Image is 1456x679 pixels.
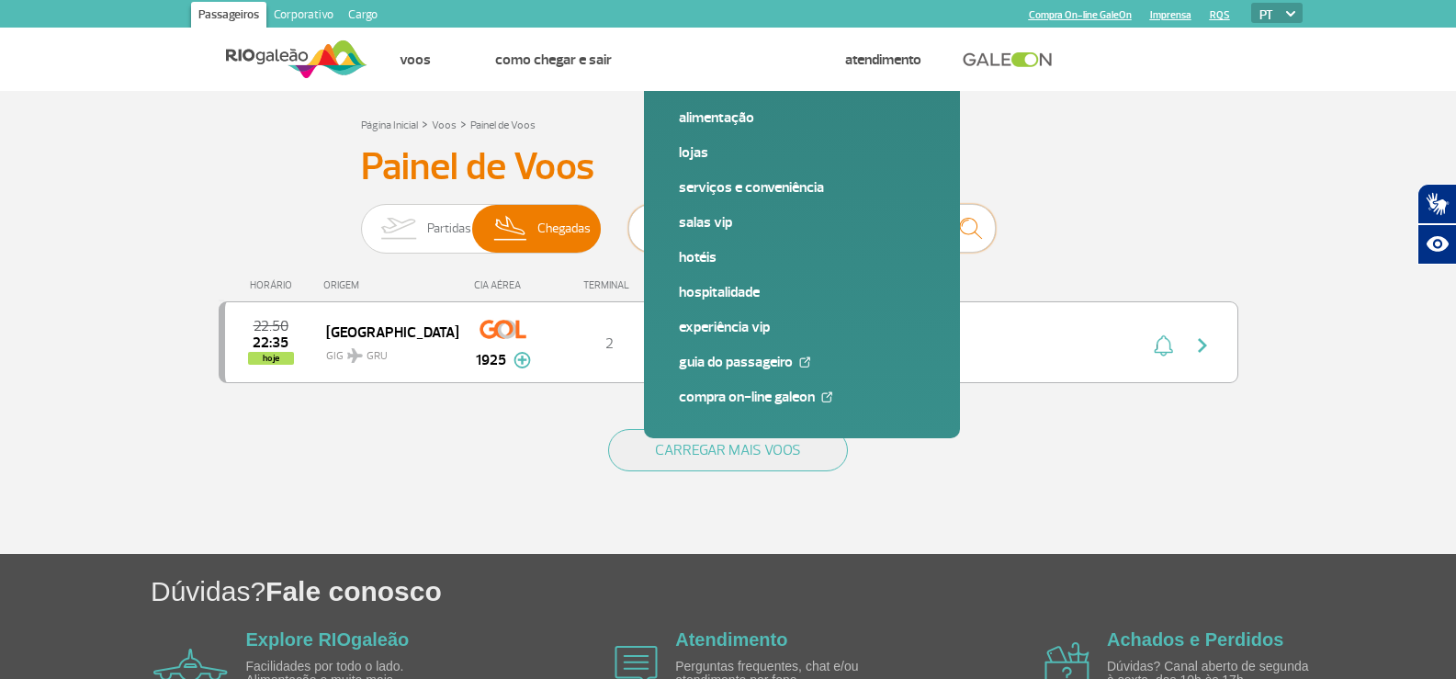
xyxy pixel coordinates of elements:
[484,205,538,253] img: slider-desembarque
[1150,9,1191,21] a: Imprensa
[457,279,549,291] div: CIA AÉREA
[224,279,324,291] div: HORÁRIO
[191,2,266,31] a: Passageiros
[246,629,410,650] a: Explore RIOgaleão
[347,348,363,363] img: destiny_airplane.svg
[400,51,431,69] a: Voos
[476,349,506,371] span: 1925
[679,247,925,267] a: Hotéis
[628,204,996,253] input: Voo, cidade ou cia aérea
[361,119,418,132] a: Página Inicial
[821,391,832,402] img: External Link Icon
[1191,334,1213,356] img: seta-direita-painel-voo.svg
[460,113,467,134] a: >
[537,205,591,253] span: Chegadas
[254,320,288,333] span: 2025-08-24 22:50:00
[679,142,925,163] a: Lojas
[265,576,442,606] span: Fale conosco
[679,108,925,128] a: Alimentação
[326,320,444,344] span: [GEOGRAPHIC_DATA]
[323,279,457,291] div: ORIGEM
[470,119,536,132] a: Painel de Voos
[676,51,781,69] a: Explore RIOgaleão
[422,113,428,134] a: >
[1417,184,1456,265] div: Plugin de acessibilidade da Hand Talk.
[799,356,810,368] img: External Link Icon
[1417,224,1456,265] button: Abrir recursos assistivos.
[427,205,471,253] span: Partidas
[1210,9,1230,21] a: RQS
[361,144,1096,190] h3: Painel de Voos
[151,572,1456,610] h1: Dúvidas?
[679,177,925,198] a: Serviços e Conveniência
[367,348,388,365] span: GRU
[845,51,921,69] a: Atendimento
[514,352,531,368] img: mais-info-painel-voo.svg
[1417,184,1456,224] button: Abrir tradutor de língua de sinais.
[326,338,444,365] span: GIG
[679,317,925,337] a: Experiência VIP
[341,2,385,31] a: Cargo
[1029,9,1132,21] a: Compra On-line GaleOn
[605,334,614,353] span: 2
[1107,629,1283,650] a: Achados e Perdidos
[549,279,669,291] div: TERMINAL
[369,205,427,253] img: slider-embarque
[679,352,925,372] a: Guia do Passageiro
[675,629,787,650] a: Atendimento
[679,212,925,232] a: Salas VIP
[266,2,341,31] a: Corporativo
[253,336,288,349] span: 2025-08-24 22:35:00
[495,51,612,69] a: Como chegar e sair
[248,352,294,365] span: hoje
[608,429,848,471] button: CARREGAR MAIS VOOS
[1154,334,1173,356] img: sino-painel-voo.svg
[679,387,925,407] a: Compra On-line GaleOn
[679,282,925,302] a: Hospitalidade
[432,119,457,132] a: Voos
